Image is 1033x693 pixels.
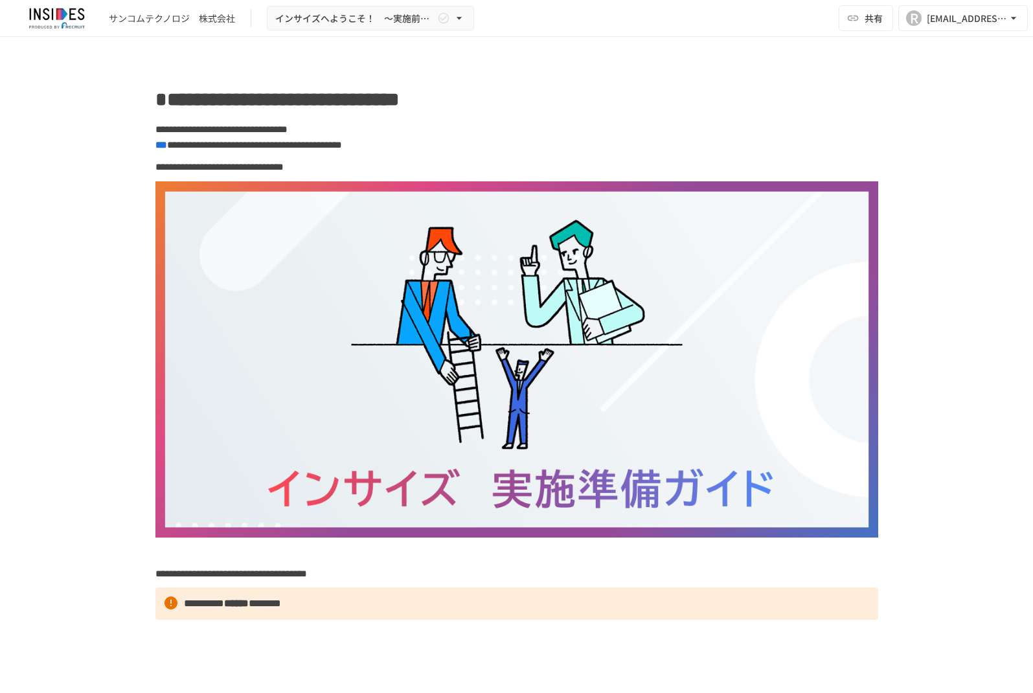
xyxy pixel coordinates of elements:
div: R [906,10,922,26]
button: R[EMAIL_ADDRESS][DOMAIN_NAME] [898,5,1028,31]
div: サンコムテクノロジ 株式会社 [109,12,235,25]
button: 共有 [839,5,893,31]
span: インサイズへようこそ！ ～実施前のご案内～ [275,10,435,27]
span: 共有 [865,11,883,25]
img: xY69pADdgLpeoKoLD8msBJdyYEOF9JWvf6V0bEf2iNl [155,181,878,538]
button: インサイズへようこそ！ ～実施前のご案内～ [267,6,474,31]
div: [EMAIL_ADDRESS][DOMAIN_NAME] [927,10,1007,27]
img: JmGSPSkPjKwBq77AtHmwC7bJguQHJlCRQfAXtnx4WuV [16,8,98,28]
